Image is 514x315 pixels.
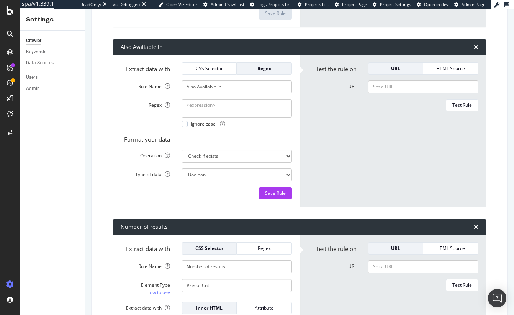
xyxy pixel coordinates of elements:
[301,80,362,90] label: URL
[452,282,472,288] div: Test Rule
[188,65,231,72] div: CSS Selector
[305,2,329,7] span: Projects List
[203,2,244,8] a: Admin Crawl List
[115,133,176,144] label: Format your data
[237,62,292,75] button: Regex
[474,224,478,230] div: times
[80,2,101,8] div: ReadOnly:
[237,302,292,314] button: Attribute
[237,242,292,255] button: Regex
[115,242,176,253] label: Extract data with
[115,150,176,159] label: Operation
[373,2,411,8] a: Project Settings
[265,190,286,196] div: Save Rule
[26,59,54,67] div: Data Sources
[115,99,176,108] label: Regex
[462,2,485,7] span: Admin Page
[182,242,237,255] button: CSS Selector
[259,187,292,199] button: Save Rule
[429,65,472,72] div: HTML Source
[250,2,292,8] a: Logs Projects List
[26,85,79,93] a: Admin
[424,2,449,7] span: Open in dev
[115,260,176,269] label: Rule Name
[380,2,411,7] span: Project Settings
[182,260,292,273] input: Provide a name
[191,121,225,127] span: Ignore case
[188,245,231,251] div: CSS Selector
[115,302,176,311] label: Extract data with
[488,289,506,307] div: Open Intercom Messenger
[368,260,478,273] input: Set a URL
[115,62,176,73] label: Extract data with
[115,168,176,178] label: Type of data
[115,80,176,90] label: Rule Name
[26,37,41,45] div: Crawler
[26,48,79,56] a: Keywords
[446,99,478,111] button: Test Rule
[243,65,285,72] div: Regex
[182,80,292,93] input: Provide a name
[301,260,362,269] label: URL
[26,37,79,45] a: Crawler
[26,15,79,24] div: Settings
[423,242,478,255] button: HTML Source
[368,80,478,93] input: Set a URL
[452,102,472,108] div: Test Rule
[259,7,292,20] button: Save Rule
[265,10,286,16] div: Save Rule
[257,2,292,7] span: Logs Projects List
[298,2,329,8] a: Projects List
[368,242,424,255] button: URL
[26,73,38,82] div: Users
[417,2,449,8] a: Open in dev
[188,305,231,311] div: Inner HTML
[26,59,79,67] a: Data Sources
[474,44,478,50] div: times
[423,62,478,75] button: HTML Source
[26,48,46,56] div: Keywords
[335,2,367,8] a: Project Page
[243,305,285,311] div: Attribute
[243,245,285,251] div: Regex
[26,73,79,82] a: Users
[301,62,362,73] label: Test the rule on
[159,2,198,8] a: Open Viz Editor
[146,288,170,296] a: How to use
[113,2,140,8] div: Viz Debugger:
[375,245,417,251] div: URL
[429,245,472,251] div: HTML Source
[121,223,168,231] div: Number of results
[182,279,292,292] input: CSS Expression
[182,62,237,75] button: CSS Selector
[121,282,170,288] div: Element Type
[368,62,424,75] button: URL
[166,2,198,7] span: Open Viz Editor
[301,242,362,253] label: Test the rule on
[454,2,485,8] a: Admin Page
[446,279,478,291] button: Test Rule
[121,43,163,51] div: Also Available in
[26,85,40,93] div: Admin
[182,302,237,314] button: Inner HTML
[375,65,417,72] div: URL
[342,2,367,7] span: Project Page
[211,2,244,7] span: Admin Crawl List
